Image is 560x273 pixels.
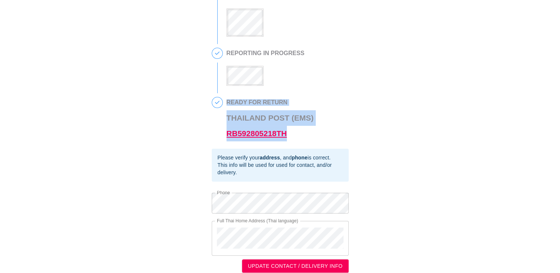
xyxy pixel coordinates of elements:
[248,262,343,271] span: UPDATE CONTACT / DELIVERY INFO
[212,48,222,58] span: 3
[227,110,314,141] h3: Thailand Post (EMS)
[218,161,343,176] div: This info will be used for used for contact, and/or delivery.
[292,155,308,161] b: phone
[227,129,287,138] a: RB592805218TH
[242,259,349,273] button: UPDATE CONTACT / DELIVERY INFO
[259,155,280,161] b: address
[212,97,222,108] span: 4
[227,50,305,57] h2: REPORTING IN PROGRESS
[227,99,314,106] h2: READY FOR RETURN
[218,154,343,161] div: Please verify your , and is correct.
